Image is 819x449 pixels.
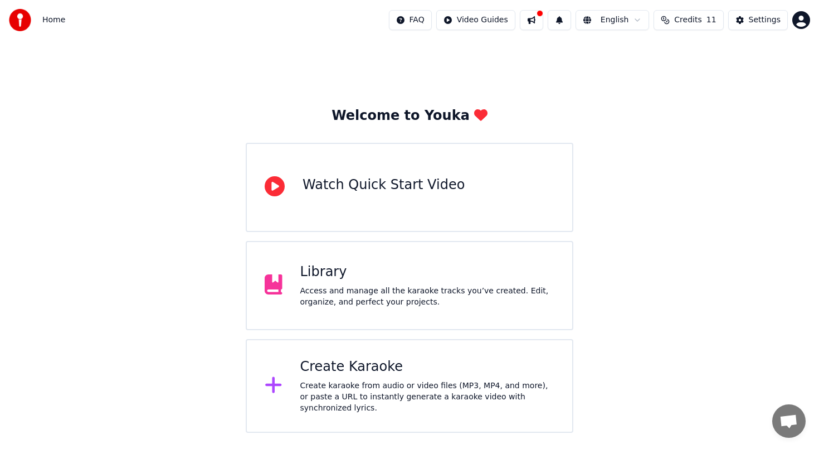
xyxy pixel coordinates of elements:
[303,176,465,194] div: Watch Quick Start Video
[749,15,781,26] div: Settings
[300,286,555,308] div: Access and manage all the karaoke tracks you’ve created. Edit, organize, and perfect your projects.
[331,107,487,125] div: Welcome to Youka
[42,15,65,26] span: Home
[300,358,555,376] div: Create Karaoke
[9,9,31,31] img: youka
[654,10,723,30] button: Credits11
[674,15,701,26] span: Credits
[436,10,515,30] button: Video Guides
[42,15,65,26] nav: breadcrumb
[772,404,806,438] div: Open de chat
[728,10,788,30] button: Settings
[300,263,555,281] div: Library
[389,10,432,30] button: FAQ
[706,15,716,26] span: 11
[300,380,555,414] div: Create karaoke from audio or video files (MP3, MP4, and more), or paste a URL to instantly genera...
